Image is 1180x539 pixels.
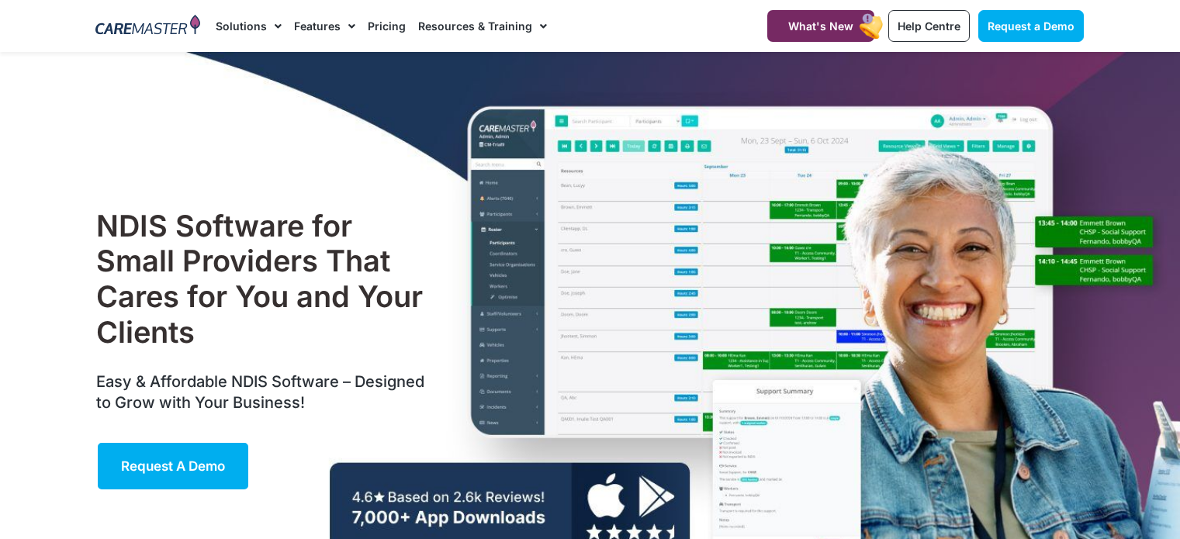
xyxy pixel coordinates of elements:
[788,19,853,33] span: What's New
[767,10,874,42] a: What's New
[95,15,200,38] img: CareMaster Logo
[888,10,970,42] a: Help Centre
[898,19,960,33] span: Help Centre
[121,458,225,474] span: Request a Demo
[96,209,432,350] h1: NDIS Software for Small Providers That Cares for You and Your Clients
[96,441,250,491] a: Request a Demo
[988,19,1074,33] span: Request a Demo
[978,10,1084,42] a: Request a Demo
[96,372,424,412] span: Easy & Affordable NDIS Software – Designed to Grow with Your Business!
